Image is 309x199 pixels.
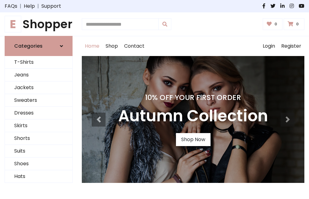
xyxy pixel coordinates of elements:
[5,2,17,10] a: FAQs
[118,93,268,102] h4: 10% Off Your First Order
[5,170,72,183] a: Hats
[14,43,43,49] h6: Categories
[82,36,102,56] a: Home
[278,36,304,56] a: Register
[5,158,72,170] a: Shoes
[24,2,35,10] a: Help
[5,16,21,32] span: E
[5,56,72,69] a: T-Shirts
[176,133,211,146] a: Shop Now
[5,119,72,132] a: Skirts
[294,21,300,27] span: 0
[5,107,72,119] a: Dresses
[260,36,278,56] a: Login
[5,69,72,81] a: Jeans
[5,36,73,56] a: Categories
[5,17,73,31] h1: Shopper
[17,2,24,10] span: |
[102,36,121,56] a: Shop
[284,18,304,30] a: 0
[5,17,73,31] a: EShopper
[263,18,283,30] a: 0
[273,21,279,27] span: 0
[35,2,41,10] span: |
[5,145,72,158] a: Suits
[41,2,61,10] a: Support
[118,107,268,126] h3: Autumn Collection
[5,94,72,107] a: Sweaters
[121,36,148,56] a: Contact
[5,132,72,145] a: Shorts
[5,81,72,94] a: Jackets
